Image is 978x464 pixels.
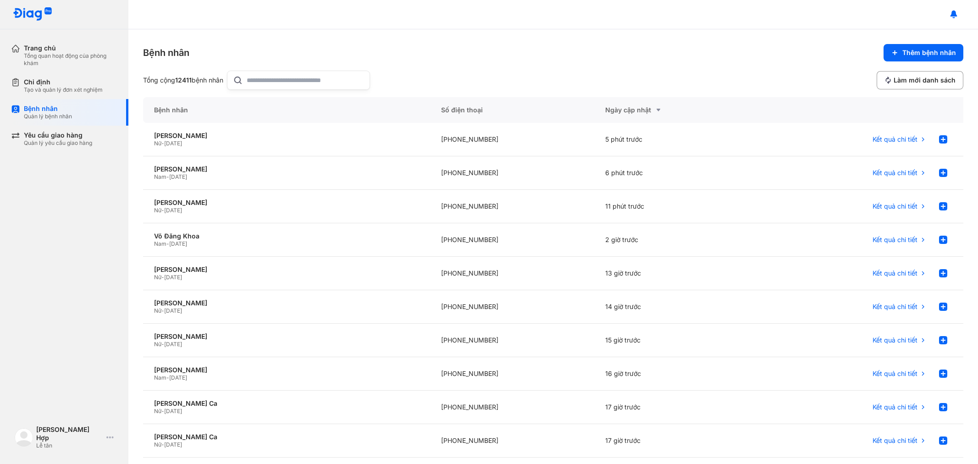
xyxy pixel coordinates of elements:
[594,257,758,290] div: 13 giờ trước
[36,425,103,442] div: [PERSON_NAME] Hợp
[430,156,594,190] div: [PHONE_NUMBER]
[873,236,917,244] span: Kết quả chi tiết
[24,44,117,52] div: Trang chủ
[154,332,419,341] div: [PERSON_NAME]
[164,140,182,147] span: [DATE]
[154,140,161,147] span: Nữ
[169,374,187,381] span: [DATE]
[873,403,917,411] span: Kết quả chi tiết
[169,173,187,180] span: [DATE]
[164,408,182,414] span: [DATE]
[154,265,419,274] div: [PERSON_NAME]
[430,257,594,290] div: [PHONE_NUMBER]
[166,240,169,247] span: -
[154,399,419,408] div: [PERSON_NAME] Ca
[430,324,594,357] div: [PHONE_NUMBER]
[873,436,917,445] span: Kết quả chi tiết
[594,190,758,223] div: 11 phút trước
[594,290,758,324] div: 14 giờ trước
[161,408,164,414] span: -
[164,207,182,214] span: [DATE]
[164,441,182,448] span: [DATE]
[24,131,92,139] div: Yêu cầu giao hàng
[594,324,758,357] div: 15 giờ trước
[161,341,164,348] span: -
[594,223,758,257] div: 2 giờ trước
[430,190,594,223] div: [PHONE_NUMBER]
[873,169,917,177] span: Kết quả chi tiết
[154,199,419,207] div: [PERSON_NAME]
[594,123,758,156] div: 5 phút trước
[154,366,419,374] div: [PERSON_NAME]
[430,97,594,123] div: Số điện thoại
[430,123,594,156] div: [PHONE_NUMBER]
[902,49,956,57] span: Thêm bệnh nhân
[873,336,917,344] span: Kết quả chi tiết
[154,374,166,381] span: Nam
[873,135,917,144] span: Kết quả chi tiết
[430,391,594,424] div: [PHONE_NUMBER]
[154,307,161,314] span: Nữ
[24,113,72,120] div: Quản lý bệnh nhân
[154,433,419,441] div: [PERSON_NAME] Ca
[154,173,166,180] span: Nam
[154,408,161,414] span: Nữ
[143,97,430,123] div: Bệnh nhân
[161,207,164,214] span: -
[143,46,189,59] div: Bệnh nhân
[169,240,187,247] span: [DATE]
[884,44,963,61] button: Thêm bệnh nhân
[166,173,169,180] span: -
[166,374,169,381] span: -
[24,86,103,94] div: Tạo và quản lý đơn xét nghiệm
[154,441,161,448] span: Nữ
[24,78,103,86] div: Chỉ định
[154,165,419,173] div: [PERSON_NAME]
[154,232,419,240] div: Võ Đăng Khoa
[594,156,758,190] div: 6 phút trước
[143,76,223,84] div: Tổng cộng bệnh nhân
[873,269,917,277] span: Kết quả chi tiết
[154,274,161,281] span: Nữ
[15,428,33,447] img: logo
[894,76,956,84] span: Làm mới danh sách
[24,139,92,147] div: Quản lý yêu cầu giao hàng
[154,240,166,247] span: Nam
[430,223,594,257] div: [PHONE_NUMBER]
[430,290,594,324] div: [PHONE_NUMBER]
[154,207,161,214] span: Nữ
[594,357,758,391] div: 16 giờ trước
[154,341,161,348] span: Nữ
[164,274,182,281] span: [DATE]
[161,274,164,281] span: -
[24,52,117,67] div: Tổng quan hoạt động của phòng khám
[430,357,594,391] div: [PHONE_NUMBER]
[594,424,758,458] div: 17 giờ trước
[605,105,747,116] div: Ngày cập nhật
[24,105,72,113] div: Bệnh nhân
[873,370,917,378] span: Kết quả chi tiết
[430,424,594,458] div: [PHONE_NUMBER]
[594,391,758,424] div: 17 giờ trước
[161,307,164,314] span: -
[873,202,917,210] span: Kết quả chi tiết
[13,7,52,22] img: logo
[164,307,182,314] span: [DATE]
[877,71,963,89] button: Làm mới danh sách
[164,341,182,348] span: [DATE]
[154,299,419,307] div: [PERSON_NAME]
[154,132,419,140] div: [PERSON_NAME]
[161,140,164,147] span: -
[175,76,192,84] span: 12411
[36,442,103,449] div: Lễ tân
[873,303,917,311] span: Kết quả chi tiết
[161,441,164,448] span: -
